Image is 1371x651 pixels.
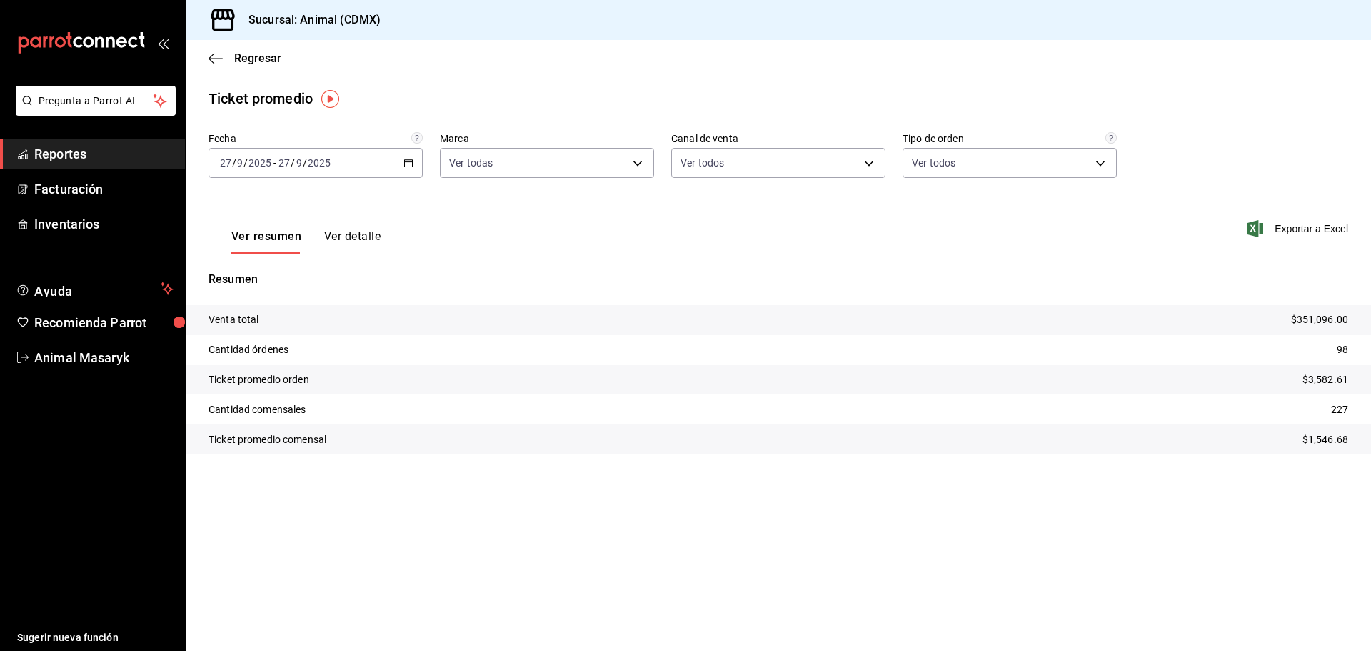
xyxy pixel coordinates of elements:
input: -- [219,157,232,169]
button: Pregunta a Parrot AI [16,86,176,116]
div: navigation tabs [231,229,381,254]
p: $3,582.61 [1302,372,1348,387]
svg: Información delimitada a máximo 62 días. [411,132,423,144]
span: Ayuda [34,280,155,297]
p: Cantidad comensales [209,402,306,417]
p: 227 [1331,402,1348,417]
p: Venta total [209,312,258,327]
span: Sugerir nueva función [17,630,174,645]
input: ---- [248,157,272,169]
span: Ver todas [449,156,493,170]
label: Canal de venta [671,134,885,144]
p: Ticket promedio comensal [209,432,326,447]
span: Recomienda Parrot [34,313,174,332]
img: Tooltip marker [321,90,339,108]
span: - [273,157,276,169]
a: Pregunta a Parrot AI [10,104,176,119]
button: open_drawer_menu [157,37,169,49]
label: Marca [440,134,654,144]
span: Facturación [34,179,174,199]
span: Reportes [34,144,174,164]
p: Ticket promedio orden [209,372,309,387]
button: Ver detalle [324,229,381,254]
span: / [291,157,295,169]
button: Exportar a Excel [1250,220,1348,237]
p: Resumen [209,271,1348,288]
button: Ver resumen [231,229,301,254]
span: Inventarios [34,214,174,234]
label: Tipo de orden [903,134,1117,144]
p: $1,546.68 [1302,432,1348,447]
input: -- [278,157,291,169]
h3: Sucursal: Animal (CDMX) [237,11,381,29]
input: ---- [307,157,331,169]
span: / [303,157,307,169]
span: / [232,157,236,169]
span: Ver todos [681,156,724,170]
svg: Todas las órdenes contabilizan 1 comensal a excepción de órdenes de mesa con comensales obligator... [1105,132,1117,144]
button: Regresar [209,51,281,65]
p: $351,096.00 [1291,312,1348,327]
label: Fecha [209,134,423,144]
p: 98 [1337,342,1348,357]
span: Animal Masaryk [34,348,174,367]
span: Regresar [234,51,281,65]
input: -- [296,157,303,169]
input: -- [236,157,243,169]
p: Cantidad órdenes [209,342,288,357]
span: / [243,157,248,169]
span: Ver todos [912,156,955,170]
span: Pregunta a Parrot AI [39,94,154,109]
div: Ticket promedio [209,88,313,109]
